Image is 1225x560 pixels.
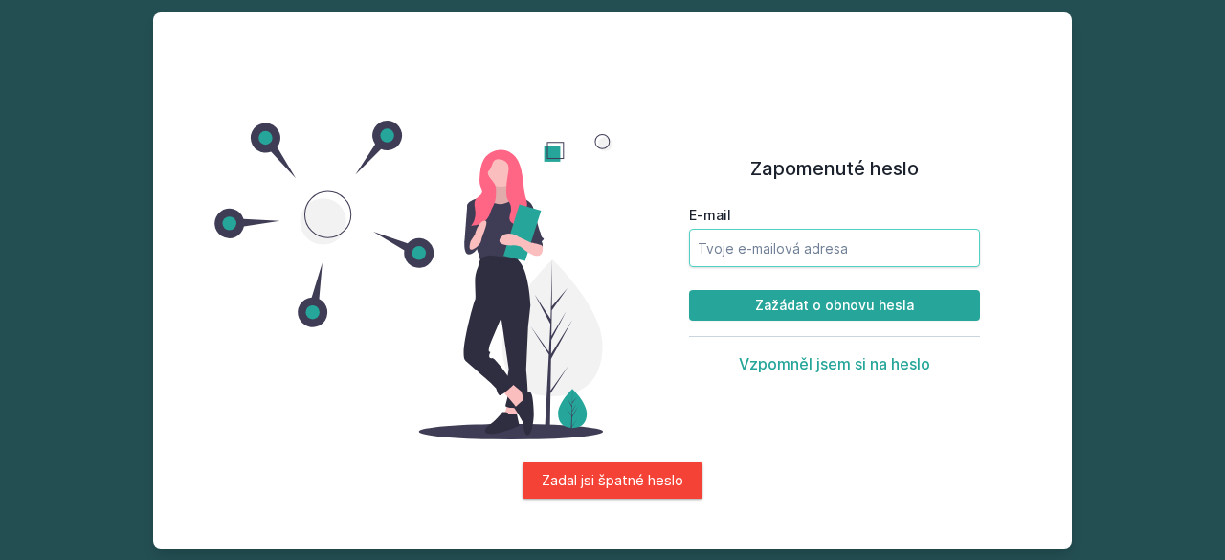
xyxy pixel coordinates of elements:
input: Tvoje e-mailová adresa [689,229,980,267]
label: E-mail [689,206,980,225]
button: Zažádat o obnovu hesla [689,290,980,321]
button: Vzpomněl jsem si na heslo [739,354,930,373]
h1: Zapomenuté heslo [689,154,980,183]
div: Zadal jsi špatné heslo [523,462,702,499]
